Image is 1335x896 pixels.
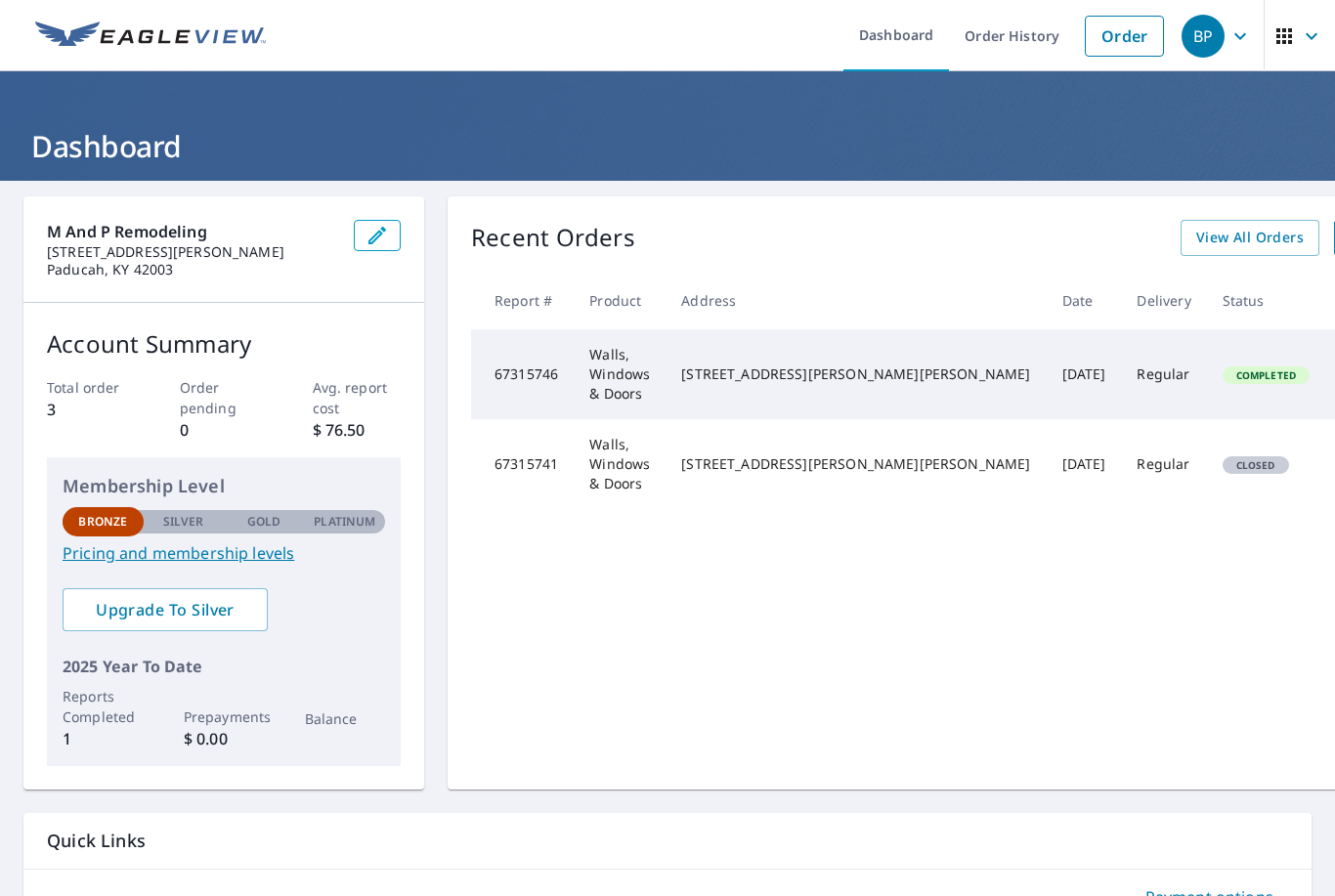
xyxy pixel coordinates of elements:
[47,261,338,278] p: Paducah, KY 42003
[35,21,266,51] img: EV Logo
[184,706,265,727] p: Prepayments
[471,419,574,509] td: 67315741
[63,727,144,750] p: 1
[471,220,635,256] p: Recent Orders
[666,272,1046,329] th: Address
[1121,329,1206,419] td: Regular
[180,377,269,418] p: Order pending
[1207,272,1325,329] th: Status
[184,727,265,750] p: $ 0.00
[47,377,136,398] p: Total order
[1047,419,1122,509] td: [DATE]
[78,513,127,531] p: Bronze
[681,454,1030,474] div: [STREET_ADDRESS][PERSON_NAME][PERSON_NAME]
[314,513,375,531] p: Platinum
[1181,220,1319,256] a: View All Orders
[1121,419,1206,509] td: Regular
[471,329,574,419] td: 67315746
[1121,272,1206,329] th: Delivery
[574,419,666,509] td: Walls, Windows & Doors
[63,686,144,727] p: Reports Completed
[305,708,386,729] p: Balance
[63,655,385,678] p: 2025 Year To Date
[1196,226,1304,250] span: View All Orders
[47,326,401,362] p: Account Summary
[47,243,338,261] p: [STREET_ADDRESS][PERSON_NAME]
[1225,368,1308,382] span: Completed
[1182,15,1225,58] div: BP
[247,513,280,531] p: Gold
[63,541,385,565] a: Pricing and membership levels
[23,126,1312,166] h1: Dashboard
[313,377,402,418] p: Avg. report cost
[1047,272,1122,329] th: Date
[1225,458,1287,472] span: Closed
[63,588,268,631] a: Upgrade To Silver
[78,599,252,620] span: Upgrade To Silver
[163,513,204,531] p: Silver
[574,329,666,419] td: Walls, Windows & Doors
[681,364,1030,384] div: [STREET_ADDRESS][PERSON_NAME][PERSON_NAME]
[180,418,269,442] p: 0
[47,220,338,243] p: M And P Remodeling
[574,272,666,329] th: Product
[47,829,1288,853] p: Quick Links
[63,473,385,499] p: Membership Level
[47,398,136,421] p: 3
[1047,329,1122,419] td: [DATE]
[1085,16,1164,57] a: Order
[313,418,402,442] p: $ 76.50
[471,272,574,329] th: Report #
